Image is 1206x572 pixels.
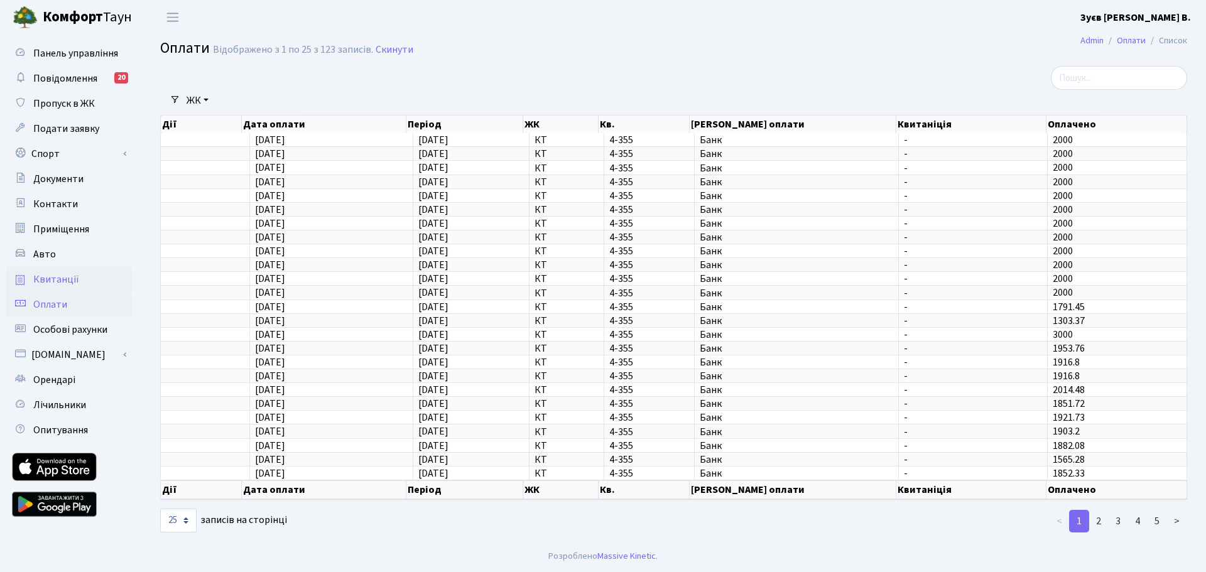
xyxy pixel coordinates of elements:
[418,217,448,230] span: [DATE]
[255,217,285,230] span: [DATE]
[255,300,285,314] span: [DATE]
[1062,28,1206,54] nav: breadcrumb
[904,357,1042,367] span: -
[1080,11,1191,24] b: Зуєв [PERSON_NAME] В.
[255,203,285,217] span: [DATE]
[609,371,689,381] span: 4-355
[114,72,128,84] div: 20
[418,286,448,300] span: [DATE]
[700,177,893,187] span: Банк
[597,549,656,563] a: Massive Kinetic
[904,149,1042,159] span: -
[535,246,599,256] span: КТ
[609,135,689,145] span: 4-355
[418,203,448,217] span: [DATE]
[418,342,448,355] span: [DATE]
[33,273,79,286] span: Квитанції
[535,274,599,284] span: КТ
[609,219,689,229] span: 4-355
[609,455,689,465] span: 4-355
[6,217,132,242] a: Приміщення
[418,453,448,467] span: [DATE]
[904,371,1042,381] span: -
[700,343,893,353] span: Банк
[1053,189,1073,203] span: 2000
[904,135,1042,145] span: -
[33,197,78,211] span: Контакти
[161,116,242,133] th: Дії
[418,272,448,286] span: [DATE]
[904,232,1042,242] span: -
[904,260,1042,270] span: -
[6,91,132,116] a: Пропуск в ЖК
[1053,411,1085,424] span: 1921.73
[535,205,599,215] span: КТ
[690,116,896,133] th: [PERSON_NAME] оплати
[33,298,67,311] span: Оплати
[904,441,1042,451] span: -
[904,246,1042,256] span: -
[418,328,448,342] span: [DATE]
[904,274,1042,284] span: -
[535,468,599,478] span: КТ
[1117,34,1146,47] a: Оплати
[1053,355,1080,369] span: 1916.8
[6,418,132,443] a: Опитування
[609,177,689,187] span: 4-355
[376,44,413,56] a: Скинути
[535,441,599,451] span: КТ
[904,288,1042,298] span: -
[1046,116,1187,133] th: Оплачено
[700,205,893,215] span: Банк
[43,7,132,28] span: Таун
[406,480,524,499] th: Період
[255,272,285,286] span: [DATE]
[609,163,689,173] span: 4-355
[1053,328,1073,342] span: 3000
[700,455,893,465] span: Банк
[255,161,285,175] span: [DATE]
[609,441,689,451] span: 4-355
[904,468,1042,478] span: -
[609,260,689,270] span: 4-355
[535,232,599,242] span: КТ
[418,133,448,147] span: [DATE]
[700,246,893,256] span: Банк
[609,468,689,478] span: 4-355
[609,427,689,437] span: 4-355
[6,267,132,292] a: Квитанції
[418,314,448,328] span: [DATE]
[535,455,599,465] span: КТ
[535,191,599,201] span: КТ
[1053,425,1080,439] span: 1903.2
[418,369,448,383] span: [DATE]
[406,116,524,133] th: Період
[535,385,599,395] span: КТ
[896,480,1046,499] th: Квитаніція
[904,399,1042,409] span: -
[255,147,285,161] span: [DATE]
[700,441,893,451] span: Банк
[6,392,132,418] a: Лічильники
[418,439,448,453] span: [DATE]
[255,328,285,342] span: [DATE]
[33,72,97,85] span: Повідомлення
[1053,133,1073,147] span: 2000
[1053,286,1073,300] span: 2000
[535,135,599,145] span: КТ
[6,242,132,267] a: Авто
[609,343,689,353] span: 4-355
[535,163,599,173] span: КТ
[609,205,689,215] span: 4-355
[418,258,448,272] span: [DATE]
[242,480,406,499] th: Дата оплати
[609,399,689,409] span: 4-355
[418,147,448,161] span: [DATE]
[599,480,690,499] th: Кв.
[160,509,197,532] select: записів на сторінці
[700,413,893,423] span: Банк
[255,411,285,424] span: [DATE]
[904,205,1042,215] span: -
[418,411,448,424] span: [DATE]
[33,172,84,186] span: Документи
